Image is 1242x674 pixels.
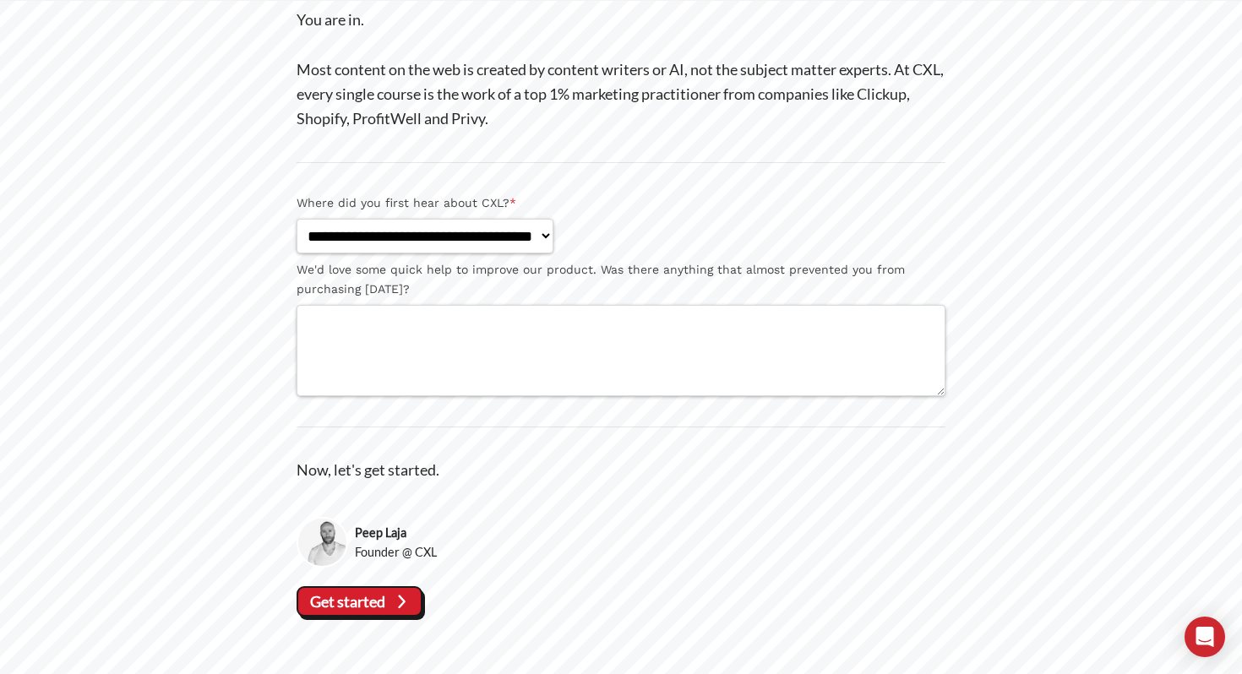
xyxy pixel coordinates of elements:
[297,260,945,299] label: We'd love some quick help to improve our product. Was there anything that almost prevented you fr...
[355,523,437,542] strong: Peep Laja
[297,8,945,131] p: You are in. Most content on the web is created by content writers or AI, not the subject matter e...
[297,458,945,482] p: Now, let's get started.
[297,193,945,213] label: Where did you first hear about CXL?
[297,586,422,617] vaadin-button: Get started
[355,542,437,562] span: Founder @ CXL
[1185,617,1225,657] div: Open Intercom Messenger
[297,517,348,568] img: Peep Laja, Founder @ CXL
